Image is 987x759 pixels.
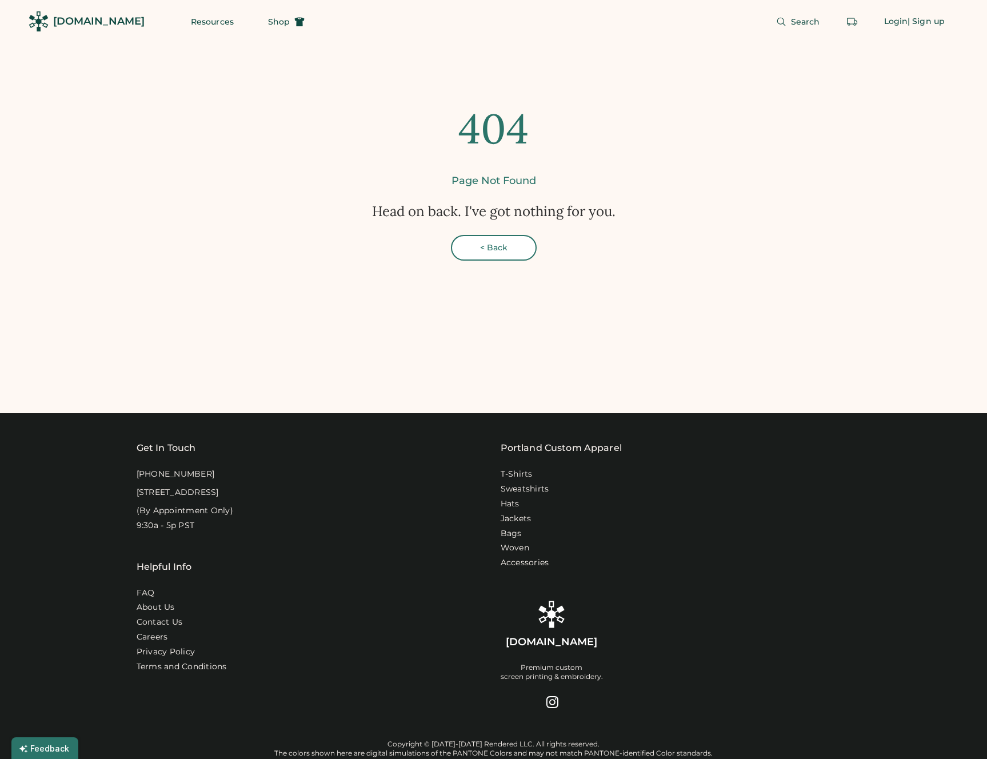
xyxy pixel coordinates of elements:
img: Rendered Logo - Screens [29,11,49,31]
a: Careers [137,632,168,643]
a: Portland Custom Apparel [501,441,622,455]
div: Helpful Info [137,560,192,574]
div: 404 [458,100,529,158]
div: Premium custom screen printing & embroidery. [501,663,603,681]
div: [PHONE_NUMBER] [137,469,215,480]
a: Jackets [501,513,532,525]
a: T-Shirts [501,469,533,480]
div: Page Not Found [451,174,536,188]
button: Shop [254,10,318,33]
a: Sweatshirts [501,484,549,495]
a: Accessories [501,557,549,569]
div: Login [884,16,908,27]
div: [DOMAIN_NAME] [506,635,597,649]
a: Bags [501,528,522,540]
img: Rendered Logo - Screens [538,601,565,628]
div: Terms and Conditions [137,661,227,673]
span: Search [791,18,820,26]
button: Retrieve an order [841,10,864,33]
button: Search [762,10,834,33]
a: Hats [501,498,520,510]
div: [DOMAIN_NAME] [53,14,145,29]
div: 9:30a - 5p PST [137,520,195,532]
a: Contact Us [137,617,183,628]
a: Woven [501,542,529,554]
span: Shop [268,18,290,26]
div: (By Appointment Only) [137,505,233,517]
div: | Sign up [908,16,945,27]
a: About Us [137,602,175,613]
div: [STREET_ADDRESS] [137,487,219,498]
a: FAQ [137,588,155,599]
div: Get In Touch [137,441,196,455]
button: Resources [177,10,247,33]
div: Head on back. I've got nothing for you. [372,202,616,221]
a: Privacy Policy [137,646,195,658]
button: < Back [451,235,537,261]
